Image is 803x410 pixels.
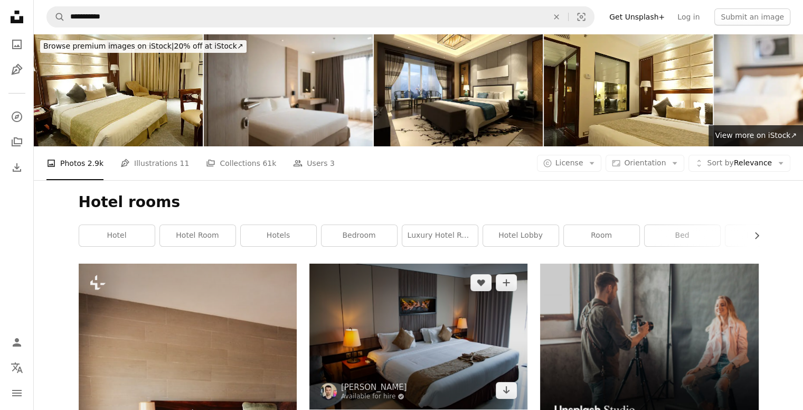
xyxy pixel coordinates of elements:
[309,264,527,409] img: white bed linen with throw pillows
[6,383,27,404] button: Menu
[206,146,276,180] a: Collections 61k
[6,357,27,378] button: Language
[603,8,671,25] a: Get Unsplash+
[43,42,174,50] span: Browse premium images on iStock |
[544,34,713,146] img: Luxury Hotel Room
[341,382,407,393] a: [PERSON_NAME]
[569,7,594,27] button: Visual search
[47,7,65,27] button: Search Unsplash
[496,382,517,399] a: Download
[204,34,373,146] img: door opened to bedroom
[79,193,759,212] h1: Hotel rooms
[79,225,155,246] a: hotel
[46,6,594,27] form: Find visuals sitewide
[747,225,759,246] button: scroll list to the right
[180,157,190,169] span: 11
[715,131,797,139] span: View more on iStock ↗
[725,225,801,246] a: furniture
[671,8,706,25] a: Log in
[564,225,639,246] a: room
[6,157,27,178] a: Download History
[6,6,27,30] a: Home — Unsplash
[402,225,478,246] a: luxury hotel rooms
[322,225,397,246] a: bedroom
[537,155,602,172] button: License
[496,274,517,291] button: Add to Collection
[624,159,666,167] span: Orientation
[262,157,276,169] span: 61k
[160,225,235,246] a: hotel room
[707,159,733,167] span: Sort by
[688,155,790,172] button: Sort byRelevance
[707,158,772,169] span: Relevance
[545,7,568,27] button: Clear
[6,34,27,55] a: Photos
[374,34,543,146] img: Chinese Style Bedroom Interior
[714,8,790,25] button: Submit an image
[6,59,27,80] a: Illustrations
[330,157,335,169] span: 3
[6,132,27,153] a: Collections
[6,106,27,127] a: Explore
[320,383,337,400] img: Go to Vojtech Bruzek's profile
[34,34,253,59] a: Browse premium images on iStock|20% off at iStock↗
[6,332,27,353] a: Log in / Sign up
[43,42,243,50] span: 20% off at iStock ↗
[34,34,203,146] img: Luxury Shangri-la Hotel Room
[708,125,803,146] a: View more on iStock↗
[341,393,407,401] a: Available for hire
[645,225,720,246] a: bed
[483,225,559,246] a: hotel lobby
[470,274,492,291] button: Like
[606,155,684,172] button: Orientation
[120,146,189,180] a: Illustrations 11
[555,159,583,167] span: License
[293,146,335,180] a: Users 3
[309,331,527,341] a: white bed linen with throw pillows
[241,225,316,246] a: hotels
